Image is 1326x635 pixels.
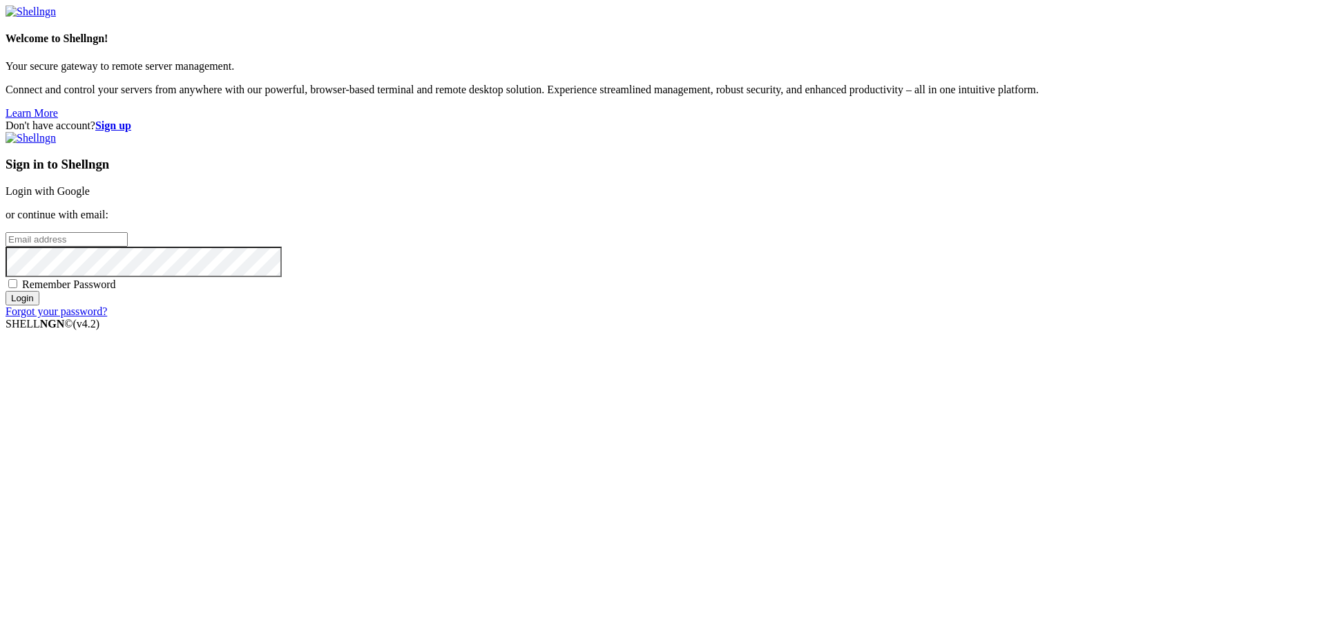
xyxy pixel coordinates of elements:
img: Shellngn [6,132,56,144]
a: Login with Google [6,185,90,197]
img: Shellngn [6,6,56,18]
a: Learn More [6,107,58,119]
a: Sign up [95,120,131,131]
h3: Sign in to Shellngn [6,157,1320,172]
span: Remember Password [22,278,116,290]
a: Forgot your password? [6,305,107,317]
p: Your secure gateway to remote server management. [6,60,1320,73]
span: 4.2.0 [73,318,100,330]
p: or continue with email: [6,209,1320,221]
p: Connect and control your servers from anywhere with our powerful, browser-based terminal and remo... [6,84,1320,96]
span: SHELL © [6,318,99,330]
h4: Welcome to Shellngn! [6,32,1320,45]
input: Login [6,291,39,305]
input: Email address [6,232,128,247]
input: Remember Password [8,279,17,288]
b: NGN [40,318,65,330]
div: Don't have account? [6,120,1320,132]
